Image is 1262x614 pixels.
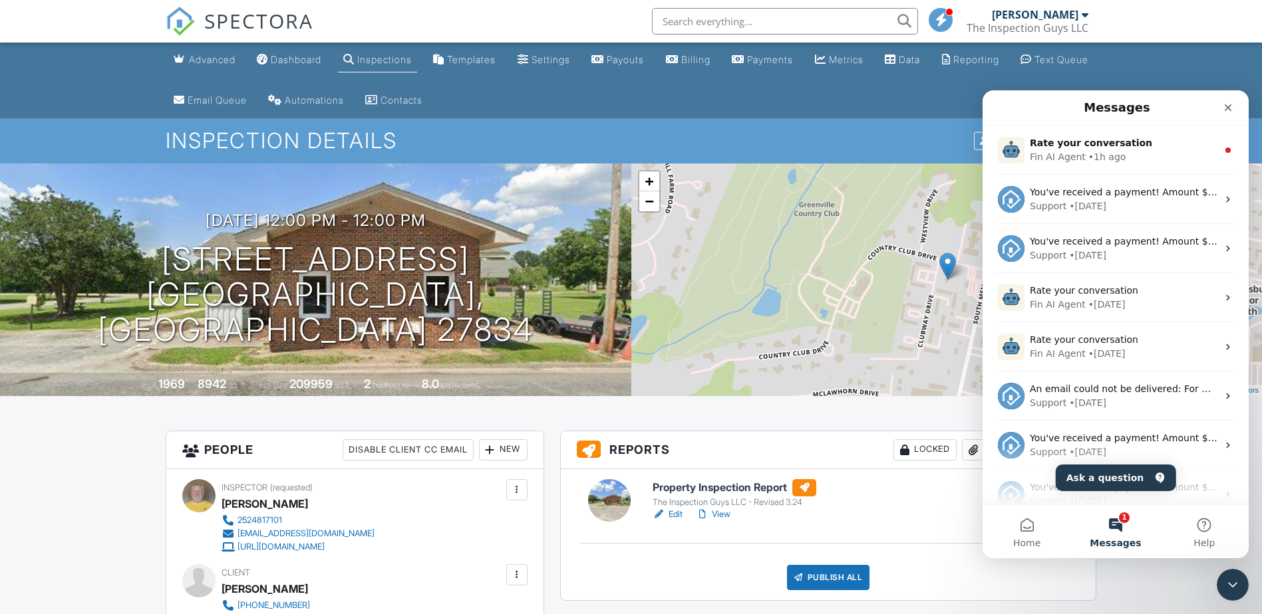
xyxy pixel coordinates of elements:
[15,243,42,270] img: Profile image for Fin AI Agent
[189,54,236,65] div: Advanced
[228,380,247,390] span: sq. ft.
[237,600,310,611] div: [PHONE_NUMBER]
[198,377,226,391] div: 8942
[166,18,313,46] a: SPECTORA
[21,242,610,347] h1: [STREET_ADDRESS] [GEOGRAPHIC_DATA], [GEOGRAPHIC_DATA] 27834
[222,579,308,599] div: [PERSON_NAME]
[15,292,42,319] img: Profile image for Support
[973,135,1051,145] a: Client View
[86,355,124,369] div: • [DATE]
[86,306,124,320] div: • [DATE]
[983,90,1249,558] iframe: Intercom live chat
[86,109,124,123] div: • [DATE]
[263,88,349,113] a: Automations (Basic)
[47,404,84,418] div: Support
[561,431,1096,469] h3: Reports
[47,109,84,123] div: Support
[47,195,156,205] span: Rate your conversation
[168,88,252,113] a: Email Queue
[787,565,870,590] div: Publish All
[73,374,194,401] button: Ask a question
[479,439,528,460] div: New
[937,48,1005,72] a: Reporting
[206,211,426,229] h3: [DATE] 12:00 pm - 12:00 pm
[696,508,730,521] a: View
[15,342,42,368] img: Profile image for Support
[47,158,84,172] div: Support
[335,380,351,390] span: sq.ft.
[962,439,1026,460] div: Attach
[168,48,241,72] a: Advanced
[343,439,474,460] div: Disable Client CC Email
[47,207,103,221] div: Fin AI Agent
[1217,569,1249,601] iframe: Intercom live chat
[360,88,428,113] a: Contacts
[653,497,816,508] div: The Inspection Guys LLC - Revised 3.24
[726,48,798,72] a: Payments
[653,479,816,508] a: Property Inspection Report The Inspection Guys LLC - Revised 3.24
[106,256,143,270] div: • [DATE]
[47,306,84,320] div: Support
[357,54,412,65] div: Inspections
[107,448,158,457] span: Messages
[222,599,375,612] a: [PHONE_NUMBER]
[222,527,375,540] a: [EMAIL_ADDRESS][DOMAIN_NAME]
[251,48,327,72] a: Dashboard
[47,256,103,270] div: Fin AI Agent
[381,94,422,106] div: Contacts
[222,494,308,514] div: [PERSON_NAME]
[338,48,417,72] a: Inspections
[661,48,716,72] a: Billing
[428,48,501,72] a: Templates
[188,94,247,106] div: Email Queue
[441,380,479,390] span: bathrooms
[364,377,371,391] div: 2
[953,54,999,65] div: Reporting
[166,7,195,36] img: The Best Home Inspection Software - Spectora
[967,21,1088,35] div: The Inspection Guys LLC
[586,48,649,72] a: Payouts
[607,54,644,65] div: Payouts
[178,415,266,468] button: Help
[1034,54,1088,65] div: Text Queue
[899,54,920,65] div: Data
[88,415,177,468] button: Messages
[653,508,683,521] a: Edit
[289,377,333,391] div: 209959
[15,194,42,221] img: Profile image for Fin AI Agent
[166,431,544,469] h3: People
[974,132,1048,150] div: Client View
[992,8,1078,21] div: [PERSON_NAME]
[639,191,659,211] a: Zoom out
[829,54,864,65] div: Metrics
[237,542,325,552] div: [URL][DOMAIN_NAME]
[810,48,869,72] a: Metrics
[86,404,124,418] div: • [DATE]
[652,8,918,35] input: Search everything...
[270,482,313,492] span: (requested)
[158,377,185,391] div: 1969
[222,540,375,554] a: [URL][DOMAIN_NAME]
[47,355,84,369] div: Support
[106,207,143,221] div: • [DATE]
[222,567,250,577] span: Client
[271,54,321,65] div: Dashboard
[15,145,42,171] img: Profile image for Support
[373,380,409,390] span: bedrooms
[512,48,575,72] a: Settings
[47,244,156,255] span: Rate your conversation
[259,380,287,390] span: Lot Size
[237,515,282,526] div: 2524817101
[422,377,439,391] div: 8.0
[204,7,313,35] span: SPECTORA
[879,48,925,72] a: Data
[222,514,375,527] a: 2524817101
[639,171,659,191] a: Zoom in
[285,94,344,106] div: Automations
